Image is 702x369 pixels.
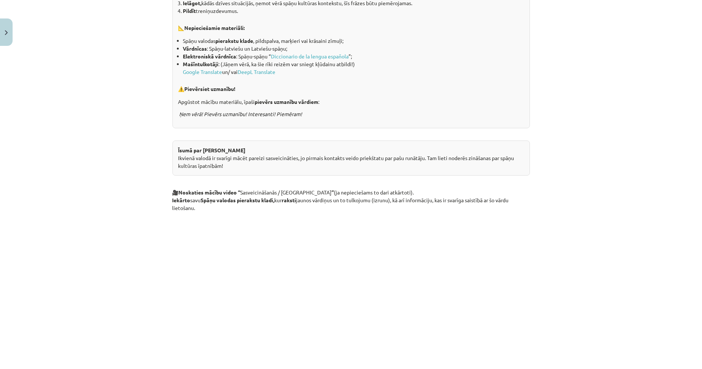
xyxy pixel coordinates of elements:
li: Spāņu valodas , pildspalva, marķieri vai krāsaini zīmuļi; [183,37,524,45]
li: : Spāņu-spāņu “ ”; [183,53,524,60]
strong: pierakstu klade [216,37,253,44]
li: : Spāņu-latviešu un Latviešu-spāņu; [183,45,524,53]
p: 🎥 Sasveicināšanās / [GEOGRAPHIC_DATA] (ja nepieciešams to dari atkārtoti). savu kur jaunos vārdiņ... [172,176,530,212]
a: Diccionario de la lengua española [271,53,349,60]
strong: ” [332,189,334,196]
strong: Pildīt [183,7,196,14]
strong: Noskaties [179,189,204,196]
strong: Nepieciešamie materiāli: [185,24,245,31]
p: 📐 [178,18,524,33]
div: Ikvienā valodā ir svarīgi mācēt pareizi sasveicināties, jo pirmais kontakts veido priekštatu par ... [172,141,530,176]
strong: Pievērsiet uzmanību! [185,85,236,92]
em: Ņem vērā! Pievērs uzmanību! Interesanti! Piemēram! [179,111,302,117]
p: Apgūstot mācību materiālu, īpaši : [178,98,524,106]
strong: raksti [282,197,296,203]
strong: mācību video [205,189,237,196]
li: treniņuzdevumus. [183,7,524,15]
strong: Iekārto [172,197,191,203]
strong: pierakstu kladi, [237,197,275,203]
li: : (Jāņem vērā, ka šie rīki reizēm var sniegt kļūdainu atbildi!) un/ vai [183,60,524,76]
strong: Spāņu valodas [201,197,236,203]
strong: Elektroniskā vārdnīca [183,53,236,60]
p: ⚠️ [178,79,524,94]
strong: Vārdnīcas [183,45,207,52]
strong: “ [238,189,241,196]
strong: pievērs uzmanību vārdiem [255,98,319,105]
a: DeepL Translate [238,68,276,75]
strong: Mašīntulkotāji [183,61,219,67]
img: icon-close-lesson-0947bae3869378f0d4975bcd49f059093ad1ed9edebbc8119c70593378902aed.svg [5,30,8,35]
strong: Īsumā par [PERSON_NAME] [178,147,246,153]
a: Google Translate [183,68,222,75]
